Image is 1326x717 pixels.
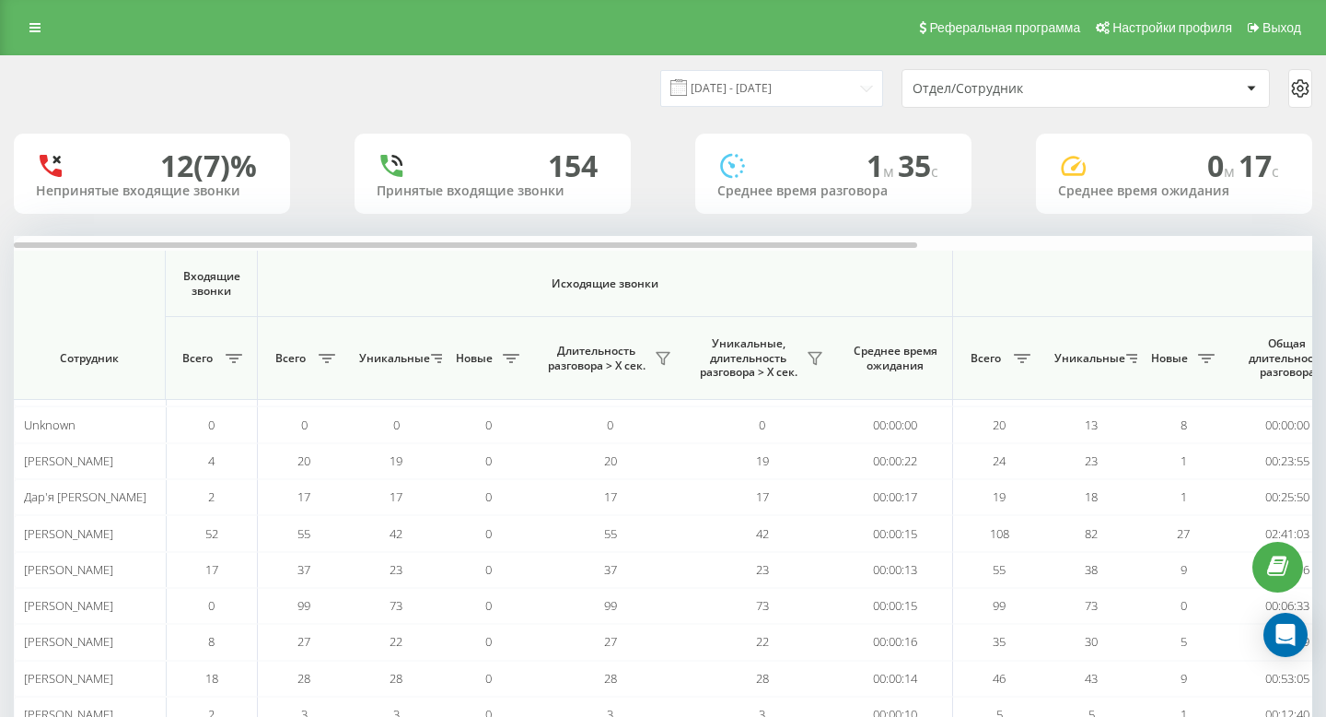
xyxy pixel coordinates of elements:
[205,670,218,687] span: 18
[24,453,113,469] span: [PERSON_NAME]
[898,146,938,185] span: 35
[208,597,215,614] span: 0
[297,453,310,469] span: 20
[883,161,898,182] span: м
[1112,20,1232,35] span: Настройки профиля
[297,561,310,578] span: 37
[24,670,113,687] span: [PERSON_NAME]
[390,561,402,578] span: 23
[993,597,1006,614] span: 99
[756,453,769,469] span: 19
[604,597,617,614] span: 99
[205,525,218,542] span: 52
[297,633,310,650] span: 27
[993,453,1006,469] span: 24
[1054,351,1121,366] span: Уникальные
[24,488,146,505] span: Дар'я [PERSON_NAME]
[179,269,244,298] span: Входящие звонки
[390,453,402,469] span: 19
[1177,525,1190,542] span: 27
[1181,670,1187,687] span: 9
[838,588,953,624] td: 00:00:15
[756,525,769,542] span: 42
[390,670,402,687] span: 28
[929,20,1080,35] span: Реферальная программа
[208,417,215,433] span: 0
[485,525,492,542] span: 0
[297,670,310,687] span: 28
[756,597,769,614] span: 73
[913,81,1133,97] div: Отдел/Сотрудник
[1272,161,1279,182] span: c
[24,561,113,578] span: [PERSON_NAME]
[390,525,402,542] span: 42
[393,417,400,433] span: 0
[1239,146,1279,185] span: 17
[208,453,215,469] span: 4
[867,146,898,185] span: 1
[695,336,801,380] span: Уникальные, длительность разговора > Х сек.
[160,148,257,183] div: 12 (7)%
[1181,597,1187,614] span: 0
[756,561,769,578] span: 23
[1181,417,1187,433] span: 8
[838,624,953,660] td: 00:00:16
[756,670,769,687] span: 28
[756,633,769,650] span: 22
[759,417,765,433] span: 0
[548,148,598,183] div: 154
[852,344,938,372] span: Среднее время ожидания
[485,488,492,505] span: 0
[208,488,215,505] span: 2
[297,597,310,614] span: 99
[838,552,953,588] td: 00:00:13
[1262,20,1301,35] span: Выход
[604,525,617,542] span: 55
[29,351,149,366] span: Сотрудник
[993,633,1006,650] span: 35
[993,488,1006,505] span: 19
[485,453,492,469] span: 0
[301,276,910,291] span: Исходящие звонки
[1181,488,1187,505] span: 1
[24,525,113,542] span: [PERSON_NAME]
[604,633,617,650] span: 27
[993,670,1006,687] span: 46
[543,344,649,372] span: Длительность разговора > Х сек.
[175,351,220,366] span: Всего
[1085,417,1098,433] span: 13
[1085,525,1098,542] span: 82
[717,183,949,199] div: Среднее время разговора
[24,633,113,650] span: [PERSON_NAME]
[1058,183,1290,199] div: Среднее время ожидания
[993,561,1006,578] span: 55
[838,515,953,551] td: 00:00:15
[838,479,953,515] td: 00:00:17
[607,417,613,433] span: 0
[993,417,1006,433] span: 20
[604,488,617,505] span: 17
[838,406,953,442] td: 00:00:00
[36,183,268,199] div: Непринятые входящие звонки
[756,488,769,505] span: 17
[1181,633,1187,650] span: 5
[208,633,215,650] span: 8
[485,417,492,433] span: 0
[604,670,617,687] span: 28
[377,183,609,199] div: Принятые входящие звонки
[1224,161,1239,182] span: м
[1085,633,1098,650] span: 30
[485,597,492,614] span: 0
[359,351,425,366] span: Уникальные
[990,525,1009,542] span: 108
[1263,613,1308,657] div: Open Intercom Messenger
[24,417,76,433] span: Unknown
[297,525,310,542] span: 55
[205,561,218,578] span: 17
[1146,351,1192,366] span: Новые
[390,597,402,614] span: 73
[485,561,492,578] span: 0
[451,351,497,366] span: Новые
[962,351,1008,366] span: Всего
[604,561,617,578] span: 37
